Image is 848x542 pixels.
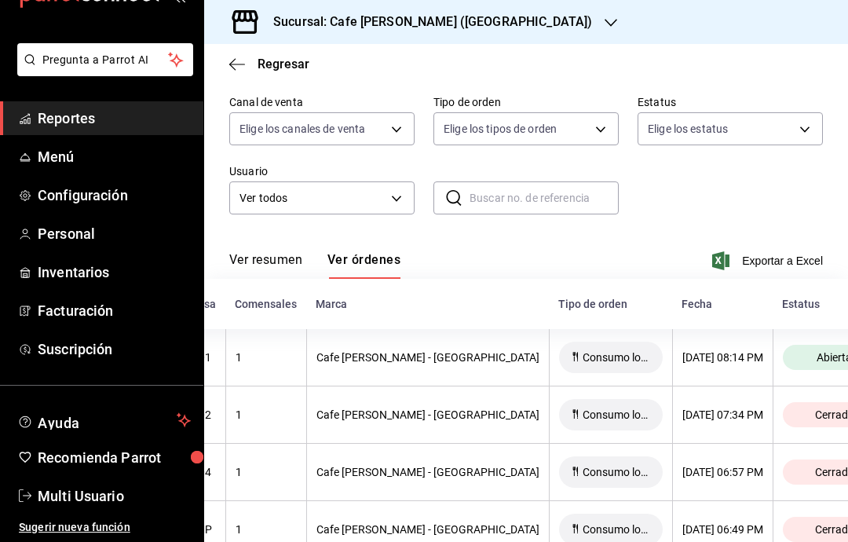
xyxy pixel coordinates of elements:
a: Pregunta a Parrot AI [11,63,193,79]
div: [DATE] 06:49 PM [682,523,763,536]
span: Consumo local [576,408,656,421]
button: Ver resumen [229,252,302,279]
div: Tipo de orden [558,298,663,310]
span: Elige los canales de venta [239,121,365,137]
div: [DATE] 06:57 PM [682,466,763,478]
span: Suscripción [38,339,191,360]
span: Consumo local [576,466,656,478]
label: Canal de venta [229,97,415,108]
div: 1 [236,408,297,421]
span: Facturación [38,300,191,321]
div: Cafe [PERSON_NAME] - [GEOGRAPHIC_DATA] [316,523,539,536]
span: Regresar [258,57,309,71]
div: Marca [316,298,539,310]
span: Inventarios [38,262,191,283]
div: Comensales [235,298,297,310]
div: [DATE] 08:14 PM [682,351,763,364]
div: 1 [236,351,297,364]
span: Configuración [38,185,191,206]
label: Estatus [638,97,823,108]
div: Fecha [682,298,763,310]
span: Personal [38,223,191,244]
h3: Sucursal: Cafe [PERSON_NAME] ([GEOGRAPHIC_DATA]) [261,13,592,31]
span: Sugerir nueva función [19,519,191,536]
span: Pregunta a Parrot AI [42,52,169,68]
span: Menú [38,146,191,167]
button: Ver órdenes [327,252,400,279]
span: Multi Usuario [38,485,191,507]
div: [DATE] 07:34 PM [682,408,763,421]
label: Usuario [229,166,415,177]
span: Elige los estatus [648,121,728,137]
div: 1 [236,466,297,478]
div: navigation tabs [229,252,400,279]
span: Elige los tipos de orden [444,121,557,137]
span: Ayuda [38,411,170,430]
label: Tipo de orden [433,97,619,108]
div: Cafe [PERSON_NAME] - [GEOGRAPHIC_DATA] [316,408,539,421]
button: Exportar a Excel [715,251,823,270]
button: Regresar [229,57,309,71]
button: Pregunta a Parrot AI [17,43,193,76]
span: Reportes [38,108,191,129]
span: Recomienda Parrot [38,447,191,468]
span: Consumo local [576,523,656,536]
span: Consumo local [576,351,656,364]
div: Cafe [PERSON_NAME] - [GEOGRAPHIC_DATA] [316,351,539,364]
div: 1 [236,523,297,536]
input: Buscar no. de referencia [470,182,619,214]
span: Ver todos [239,190,386,207]
div: Cafe [PERSON_NAME] - [GEOGRAPHIC_DATA] [316,466,539,478]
